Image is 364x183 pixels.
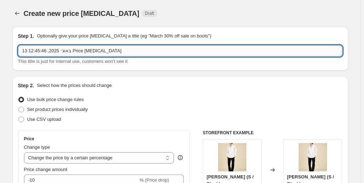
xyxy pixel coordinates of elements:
[140,177,169,183] span: % (Price drop)
[27,107,88,112] span: Set product prices individually
[18,45,342,57] input: 30% off holiday sale
[18,59,128,64] span: This title is just for internal use, customers won't see it
[37,82,112,89] p: Select how the prices should change
[177,154,184,161] div: help
[218,143,246,171] img: IMG-481_1_80x.jpg
[18,33,34,40] h2: Step 1.
[24,10,140,17] span: Create new price [MEDICAL_DATA]
[37,33,211,40] p: Optionally give your price [MEDICAL_DATA] a title (eg "March 30% off sale on boots")
[27,97,84,102] span: Use bulk price change rules
[12,8,22,18] button: Price change jobs
[299,143,327,171] img: IMG-481_1_80x.jpg
[24,167,67,172] span: Price change amount
[145,11,154,16] span: Draft
[27,117,61,122] span: Use CSV upload
[203,130,342,136] h6: STOREFRONT EXAMPLE
[18,82,34,89] h2: Step 2.
[24,136,34,142] h3: Price
[24,144,50,150] span: Change type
